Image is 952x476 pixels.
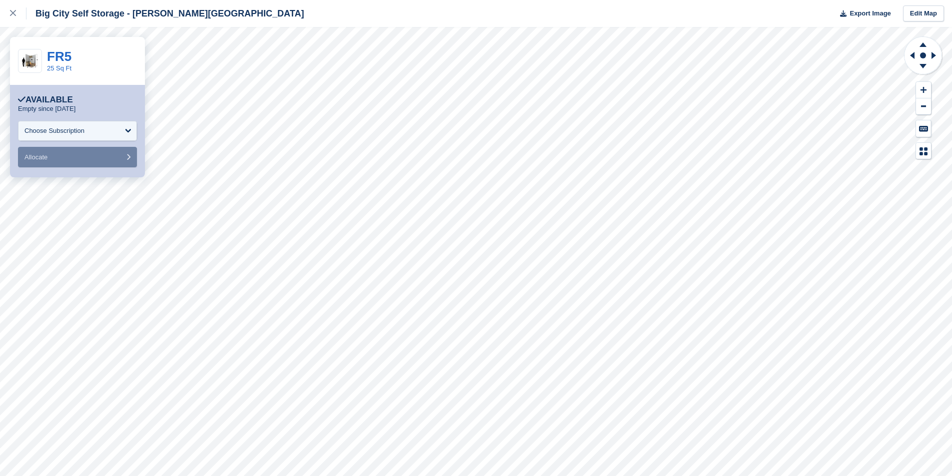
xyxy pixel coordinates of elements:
[916,82,931,98] button: Zoom In
[18,105,75,113] p: Empty since [DATE]
[24,126,84,136] div: Choose Subscription
[18,52,41,70] img: 25-sqft-unit.jpg
[47,64,71,72] a: 25 Sq Ft
[47,49,71,64] a: FR5
[18,95,73,105] div: Available
[18,147,137,167] button: Allocate
[26,7,304,19] div: Big City Self Storage - [PERSON_NAME][GEOGRAPHIC_DATA]
[24,153,47,161] span: Allocate
[916,98,931,115] button: Zoom Out
[916,143,931,159] button: Map Legend
[903,5,944,22] a: Edit Map
[834,5,891,22] button: Export Image
[850,8,891,18] span: Export Image
[916,120,931,137] button: Keyboard Shortcuts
